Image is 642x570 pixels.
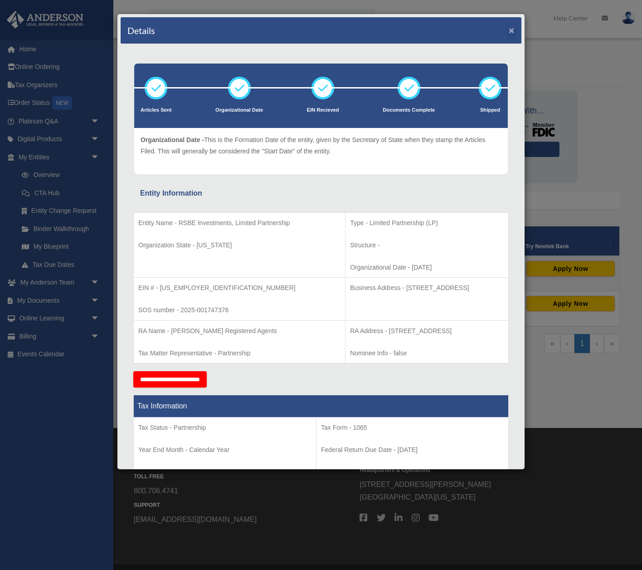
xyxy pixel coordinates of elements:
p: Federal Return Due Date - [DATE] [321,444,504,456]
p: State Renewal due date - [321,467,504,478]
p: EIN Recieved [307,106,339,115]
h4: Details [127,24,155,37]
span: Organizational Date - [141,136,204,143]
p: Structure - [350,240,504,251]
p: SOS number - 2025-001747376 [138,305,340,316]
p: Tax Status - Partnership [138,422,311,433]
p: Tax Form - 1065 [321,422,504,433]
th: Tax Information [134,395,509,418]
p: This is the Formation Date of the entity, given by the Secretary of State when they stamp the Art... [141,134,501,157]
p: Tax Matter Representative - Partnership [138,348,340,359]
p: Shipped [479,106,501,115]
p: Year End Month - Calendar Year [138,444,311,456]
p: Organizational Date - [DATE] [350,262,504,273]
div: Entity Information [140,187,502,200]
p: Articles Sent [141,106,171,115]
p: RA Name - [PERSON_NAME] Registered Agents [138,325,340,337]
p: Nominee Info - false [350,348,504,359]
p: Organization State - [US_STATE] [138,240,340,251]
p: Organizational Date [215,106,263,115]
p: Business Address - [STREET_ADDRESS] [350,282,504,294]
p: Documents Complete [383,106,435,115]
p: Type - Limited Partnership (LP) [350,217,504,229]
p: Entity Name - RSBE Investments, Limited Partnership [138,217,340,229]
p: RA Address - [STREET_ADDRESS] [350,325,504,337]
p: EIN # - [US_EMPLOYER_IDENTIFICATION_NUMBER] [138,282,340,294]
td: Tax Period Type - Calendar Year [134,418,316,485]
button: × [509,25,515,35]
